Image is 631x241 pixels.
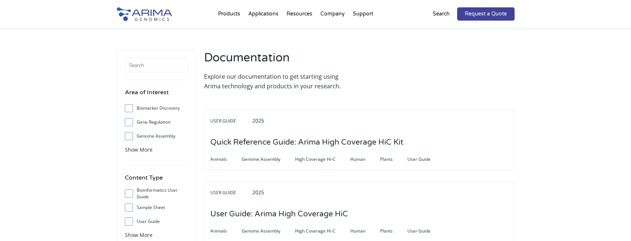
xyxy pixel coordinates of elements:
[295,227,350,235] span: High Coverage Hi-C
[242,155,295,164] span: Genome Assembly
[210,155,242,164] span: Animals
[117,7,172,21] img: Arima-Genomics-logo
[407,227,445,235] span: User Guide
[350,227,380,235] span: Human
[295,155,350,164] span: High Coverage Hi-C
[457,7,515,21] a: Request a Quote
[210,203,348,226] h3: User Guide: Arima High Coverage HiC
[125,103,188,114] label: Biomarker Discovery
[125,146,153,153] span: Show More
[210,210,348,218] a: User Guide: Arima High Coverage HiC
[125,58,188,72] input: Search
[210,227,242,235] span: Animals
[242,227,295,235] span: Genome Assembly
[210,117,251,125] span: User Guide
[125,231,153,238] span: Show More
[204,50,355,72] h2: Documentation
[433,9,450,19] p: Search
[210,188,251,197] span: User Guide
[125,202,188,213] label: Sample Sheet
[210,131,403,154] h3: Quick Reference Guide: Arima High Coverage HiC Kit
[125,88,188,103] h4: Area of Interest
[380,155,407,164] span: Plants
[125,173,188,188] h4: Content Type
[252,189,264,196] span: 2025
[125,216,188,227] label: User Guide
[125,188,188,199] label: Bioinformatics User Guide
[125,131,188,142] label: Genome Assembly
[350,155,380,164] span: Human
[125,117,188,128] label: Gene Regulation
[380,227,407,235] span: Plants
[204,72,355,91] p: Explore our documentation to get starting using Arima technology and products in your research.
[252,117,264,124] span: 2025
[407,155,445,164] span: User Guide
[210,138,403,146] a: Quick Reference Guide: Arima High Coverage HiC Kit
